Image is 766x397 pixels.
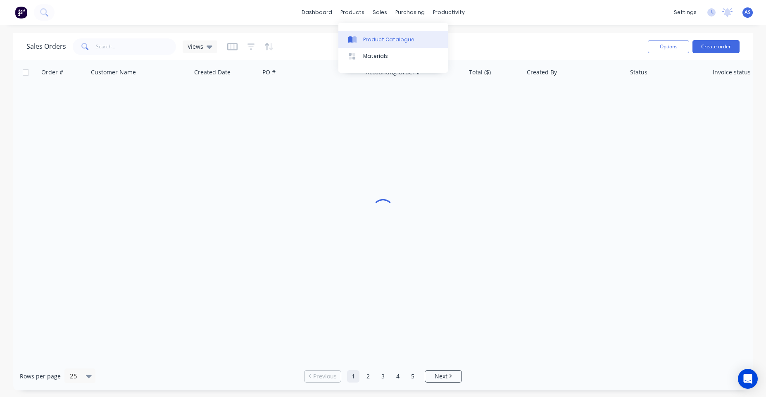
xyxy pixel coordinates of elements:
[429,6,469,19] div: productivity
[392,370,404,383] a: Page 4
[745,9,751,16] span: AS
[338,31,448,48] a: Product Catalogue
[338,48,448,64] a: Materials
[407,370,419,383] a: Page 5
[313,372,337,380] span: Previous
[391,6,429,19] div: purchasing
[435,372,447,380] span: Next
[527,68,557,76] div: Created By
[469,68,491,76] div: Total ($)
[26,43,66,50] h1: Sales Orders
[362,370,374,383] a: Page 2
[188,42,203,51] span: Views
[347,370,359,383] a: Page 1 is your current page
[648,40,689,53] button: Options
[738,369,758,389] div: Open Intercom Messenger
[363,36,414,43] div: Product Catalogue
[262,68,276,76] div: PO #
[425,372,462,380] a: Next page
[91,68,136,76] div: Customer Name
[377,370,389,383] a: Page 3
[20,372,61,380] span: Rows per page
[304,372,341,380] a: Previous page
[369,6,391,19] div: sales
[297,6,336,19] a: dashboard
[194,68,231,76] div: Created Date
[630,68,647,76] div: Status
[336,6,369,19] div: products
[363,52,388,60] div: Materials
[15,6,27,19] img: Factory
[713,68,751,76] div: Invoice status
[96,38,176,55] input: Search...
[301,370,465,383] ul: Pagination
[670,6,701,19] div: settings
[41,68,63,76] div: Order #
[692,40,740,53] button: Create order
